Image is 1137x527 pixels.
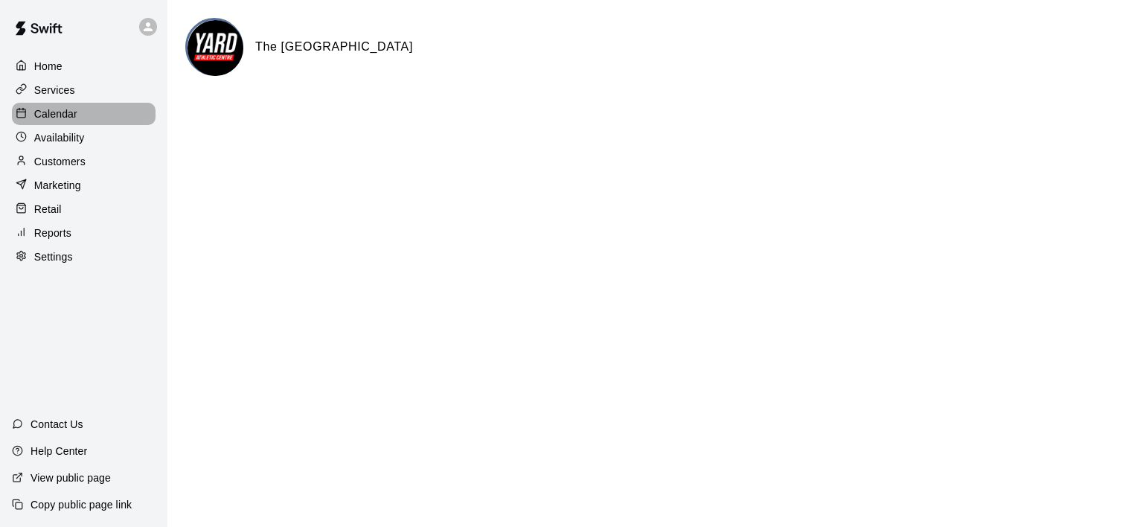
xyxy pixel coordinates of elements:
p: Contact Us [31,417,83,432]
a: Customers [12,150,156,173]
p: View public page [31,470,111,485]
p: Calendar [34,106,77,121]
p: Copy public page link [31,497,132,512]
p: Customers [34,154,86,169]
a: Calendar [12,103,156,125]
h6: The [GEOGRAPHIC_DATA] [255,37,413,57]
a: Marketing [12,174,156,197]
p: Settings [34,249,73,264]
a: Settings [12,246,156,268]
img: The Yard Athletic Centre logo [188,20,243,76]
p: Retail [34,202,62,217]
p: Marketing [34,178,81,193]
p: Home [34,59,63,74]
a: Home [12,55,156,77]
a: Services [12,79,156,101]
a: Availability [12,127,156,149]
p: Services [34,83,75,98]
p: Availability [34,130,85,145]
p: Help Center [31,444,87,459]
a: Reports [12,222,156,244]
a: Retail [12,198,156,220]
p: Reports [34,226,71,240]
